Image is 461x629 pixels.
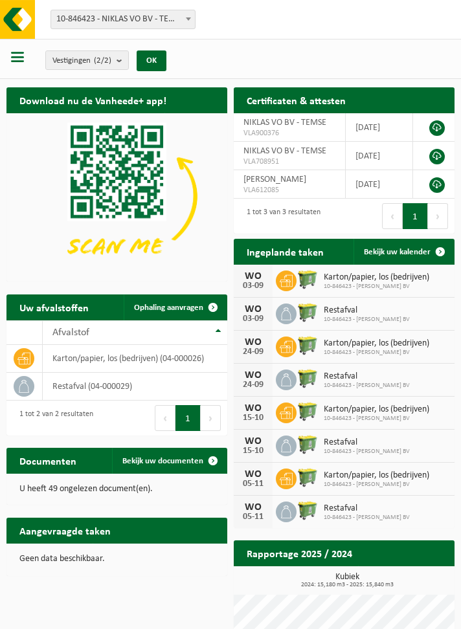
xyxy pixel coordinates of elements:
[324,382,410,390] span: 10-846423 - [PERSON_NAME] BV
[19,555,214,564] p: Geen data beschikbaar.
[240,271,266,281] div: WO
[297,302,319,324] img: WB-0660-HPE-GN-50
[324,514,410,522] span: 10-846423 - [PERSON_NAME] BV
[243,185,335,195] span: VLA612085
[324,503,410,514] span: Restafval
[324,283,429,291] span: 10-846423 - [PERSON_NAME] BV
[175,405,201,431] button: 1
[324,415,429,423] span: 10-846423 - [PERSON_NAME] BV
[240,582,455,588] span: 2024: 15,180 m3 - 2025: 15,840 m3
[6,87,179,113] h2: Download nu de Vanheede+ app!
[94,56,111,65] count: (2/2)
[240,314,266,324] div: 03-09
[6,294,102,320] h2: Uw afvalstoffen
[243,118,326,127] span: NIKLAS VO BV - TEMSE
[51,10,195,28] span: 10-846423 - NIKLAS VO BV - TEMSE
[13,404,93,432] div: 1 tot 2 van 2 resultaten
[240,573,455,588] h3: Kubiek
[297,434,319,456] img: WB-0660-HPE-GN-50
[240,370,266,381] div: WO
[234,87,359,113] h2: Certificaten & attesten
[358,566,453,591] a: Bekijk rapportage
[324,448,410,456] span: 10-846423 - [PERSON_NAME] BV
[324,316,410,324] span: 10-846423 - [PERSON_NAME] BV
[240,381,266,390] div: 24-09
[52,51,111,71] span: Vestigingen
[243,128,335,138] span: VLA900376
[324,272,429,283] span: Karton/papier, los (bedrijven)
[52,327,89,338] span: Afvalstof
[6,448,89,473] h2: Documenten
[240,403,266,414] div: WO
[240,348,266,357] div: 24-09
[297,269,319,291] img: WB-0660-HPE-GN-50
[428,203,448,229] button: Next
[324,437,410,448] span: Restafval
[240,447,266,456] div: 15-10
[324,404,429,415] span: Karton/papier, los (bedrijven)
[6,113,227,279] img: Download de VHEPlus App
[45,50,129,70] button: Vestigingen(2/2)
[137,50,166,71] button: OK
[324,305,410,316] span: Restafval
[297,335,319,357] img: WB-0660-HPE-GN-50
[240,337,266,348] div: WO
[297,401,319,423] img: WB-0660-HPE-GN-50
[134,303,203,312] span: Ophaling aanvragen
[201,405,221,431] button: Next
[243,157,335,167] span: VLA708951
[346,113,413,142] td: [DATE]
[324,371,410,382] span: Restafval
[234,239,337,264] h2: Ingeplande taken
[297,368,319,390] img: WB-0660-HPE-GN-50
[346,170,413,199] td: [DATE]
[122,457,203,465] span: Bekijk uw documenten
[112,448,226,474] a: Bekijk uw documenten
[324,470,429,481] span: Karton/papier, los (bedrijven)
[240,304,266,314] div: WO
[155,405,175,431] button: Previous
[243,146,326,156] span: NIKLAS VO BV - TEMSE
[43,373,227,401] td: restafval (04-000029)
[240,202,320,230] div: 1 tot 3 van 3 resultaten
[240,480,266,489] div: 05-11
[382,203,403,229] button: Previous
[240,502,266,513] div: WO
[51,10,196,29] span: 10-846423 - NIKLAS VO BV - TEMSE
[346,142,413,170] td: [DATE]
[240,281,266,291] div: 03-09
[403,203,428,229] button: 1
[324,481,429,489] span: 10-846423 - [PERSON_NAME] BV
[364,248,431,256] span: Bekijk uw kalender
[240,436,266,447] div: WO
[297,467,319,489] img: WB-0660-HPE-GN-50
[324,338,429,349] span: Karton/papier, los (bedrijven)
[19,485,214,494] p: U heeft 49 ongelezen document(en).
[324,349,429,357] span: 10-846423 - [PERSON_NAME] BV
[297,500,319,522] img: WB-0660-HPE-GN-50
[6,518,124,543] h2: Aangevraagde taken
[43,345,227,373] td: karton/papier, los (bedrijven) (04-000026)
[354,239,453,265] a: Bekijk uw kalender
[240,469,266,480] div: WO
[240,414,266,423] div: 15-10
[234,540,365,566] h2: Rapportage 2025 / 2024
[240,513,266,522] div: 05-11
[124,294,226,320] a: Ophaling aanvragen
[243,175,306,184] span: [PERSON_NAME]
